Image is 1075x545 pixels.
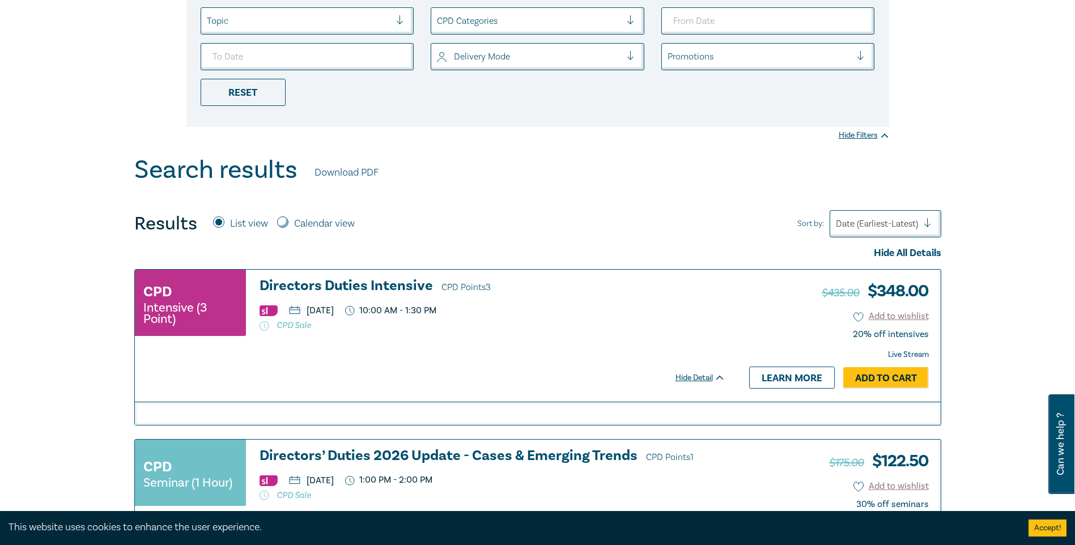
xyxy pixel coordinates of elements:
[1029,520,1066,537] button: Accept cookies
[289,476,334,485] p: [DATE]
[646,452,694,463] span: CPD Points 1
[260,448,725,465] a: Directors’ Duties 2026 Update - Cases & Emerging Trends CPD Points1
[829,455,864,470] span: $175.00
[260,448,725,465] h3: Directors’ Duties 2026 Update - Cases & Emerging Trends
[888,350,929,360] strong: Live Stream
[441,282,491,293] span: CPD Points 3
[315,165,379,180] a: Download PDF
[853,329,929,340] div: 20% off intensives
[143,282,172,302] h3: CPD
[134,212,197,235] h4: Results
[260,278,725,295] h3: Directors Duties Intensive
[134,246,941,261] div: Hide All Details
[260,489,725,501] p: CPD Sale
[856,499,929,510] div: 30% off seminars
[797,218,824,230] span: Sort by:
[201,79,286,106] div: Reset
[134,155,298,185] h1: Search results
[829,448,928,474] h3: $ 122.50
[201,43,414,70] input: To Date
[437,15,439,27] input: select
[836,218,838,230] input: Sort by
[843,367,929,389] a: Add to Cart
[294,216,355,231] label: Calendar view
[143,477,232,488] small: Seminar (1 Hour)
[143,457,172,477] h3: CPD
[345,475,433,486] p: 1:00 PM - 2:00 PM
[822,278,928,304] h3: $ 348.00
[289,306,334,315] p: [DATE]
[143,302,237,325] small: Intensive (3 Point)
[853,310,929,323] button: Add to wishlist
[437,50,439,63] input: select
[675,372,738,384] div: Hide Detail
[9,520,1012,535] div: This website uses cookies to enhance the user experience.
[839,130,889,141] div: Hide Filters
[853,480,929,493] button: Add to wishlist
[260,320,725,331] p: CPD Sale
[260,475,278,486] img: Substantive Law
[1055,401,1066,487] span: Can we help ?
[749,367,835,388] a: Learn more
[661,7,875,35] input: From Date
[822,286,859,300] span: $435.00
[260,305,278,316] img: Substantive Law
[260,278,725,295] a: Directors Duties Intensive CPD Points3
[345,305,437,316] p: 10:00 AM - 1:30 PM
[207,15,209,27] input: select
[668,50,670,63] input: select
[230,216,268,231] label: List view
